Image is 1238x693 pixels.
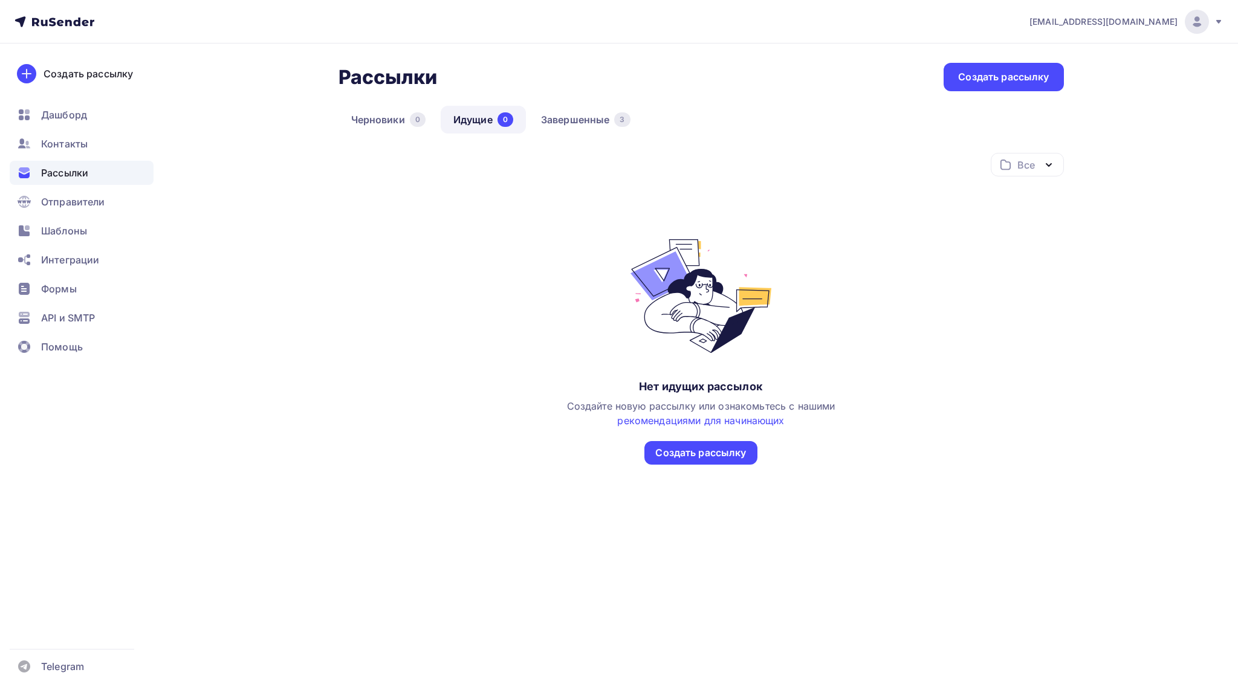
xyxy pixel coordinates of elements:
div: Нет идущих рассылок [639,379,763,394]
a: рекомендациями для начинающих [617,414,784,427]
div: Все [1017,158,1034,172]
a: Рассылки [10,161,154,185]
span: Формы [41,282,77,296]
div: Создать рассылку [44,66,133,81]
div: 0 [410,112,426,127]
div: Создать рассылку [958,70,1049,84]
span: Помощь [41,340,83,354]
button: Все [991,153,1064,176]
a: Дашборд [10,103,154,127]
a: Формы [10,277,154,301]
a: Завершенные3 [528,106,643,134]
span: [EMAIL_ADDRESS][DOMAIN_NAME] [1029,16,1178,28]
span: API и SMTP [41,311,95,325]
span: Интеграции [41,253,99,267]
span: Telegram [41,659,84,674]
span: Дашборд [41,108,87,122]
div: Создать рассылку [655,446,746,460]
span: Контакты [41,137,88,151]
a: Контакты [10,132,154,156]
span: Отправители [41,195,105,209]
span: Шаблоны [41,224,87,238]
a: Черновики0 [339,106,438,134]
a: Идущие0 [441,106,526,134]
a: Отправители [10,190,154,214]
a: Шаблоны [10,219,154,243]
div: 3 [614,112,630,127]
span: Рассылки [41,166,88,180]
span: Создайте новую рассылку или ознакомьтесь с нашими [567,400,835,427]
a: [EMAIL_ADDRESS][DOMAIN_NAME] [1029,10,1223,34]
h2: Рассылки [339,65,438,89]
div: 0 [497,112,513,127]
